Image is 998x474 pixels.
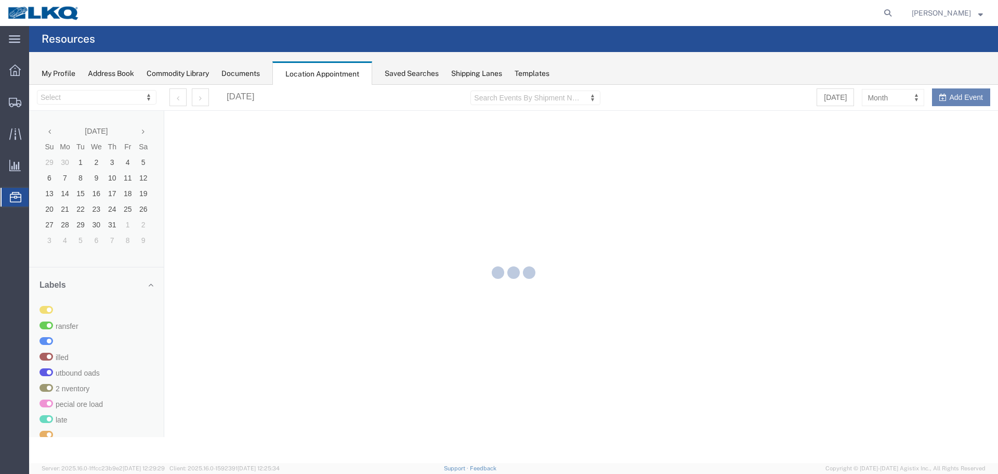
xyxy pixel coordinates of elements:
[238,465,280,471] span: [DATE] 12:25:34
[825,464,986,473] span: Copyright © [DATE]-[DATE] Agistix Inc., All Rights Reserved
[7,5,80,21] img: logo
[470,465,496,471] a: Feedback
[88,68,134,79] div: Address Book
[42,26,95,52] h4: Resources
[147,68,209,79] div: Commodity Library
[444,465,470,471] a: Support
[515,68,549,79] div: Templates
[42,68,75,79] div: My Profile
[42,465,165,471] span: Server: 2025.16.0-1ffcc23b9e2
[123,465,165,471] span: [DATE] 12:29:29
[272,61,372,85] div: Location Appointment
[385,68,439,79] div: Saved Searches
[911,7,983,19] button: [PERSON_NAME]
[912,7,971,19] span: Sopha Sam
[451,68,502,79] div: Shipping Lanes
[221,68,260,79] div: Documents
[169,465,280,471] span: Client: 2025.16.0-1592391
